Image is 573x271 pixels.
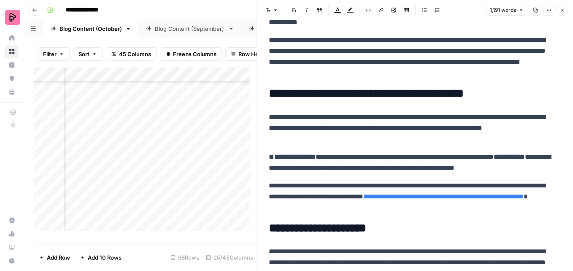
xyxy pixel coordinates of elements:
a: Your Data [5,85,19,99]
div: 25/45 Columns [203,251,257,264]
span: 45 Columns [119,50,151,58]
span: Row Height [238,50,269,58]
button: Row Height [225,47,274,61]
button: Add Row [34,251,75,264]
a: Blog Content (October) [43,20,138,37]
span: Add Row [47,253,70,262]
button: Freeze Columns [160,47,222,61]
span: Filter [43,50,57,58]
a: Insights [5,58,19,72]
button: Help + Support [5,254,19,268]
a: Home [5,31,19,45]
button: Filter [38,47,70,61]
a: Blog Content (September) [138,20,241,37]
span: Add 10 Rows [88,253,122,262]
button: 45 Columns [106,47,157,61]
a: Learning Hub [5,241,19,254]
a: Browse [5,45,19,58]
span: 1,191 words [490,6,516,14]
span: Freeze Columns [173,50,216,58]
div: 88 Rows [167,251,203,264]
button: Sort [73,47,103,61]
button: Add 10 Rows [75,251,127,264]
a: Listicles - WIP [241,20,311,37]
a: Opportunities [5,72,19,85]
div: Blog Content (October) [59,24,122,33]
div: Blog Content (September) [155,24,225,33]
a: Settings [5,214,19,227]
img: Preply Logo [5,10,20,25]
button: 1,191 words [486,5,527,16]
button: Workspace: Preply [5,7,19,28]
a: Usage [5,227,19,241]
span: Sort [78,50,89,58]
